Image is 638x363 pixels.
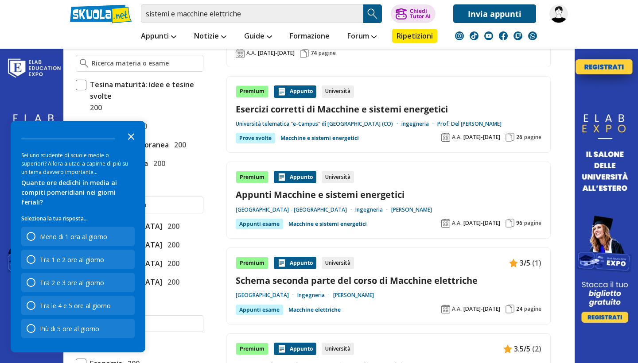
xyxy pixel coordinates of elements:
div: Appunto [274,343,316,355]
img: Pagine [506,219,514,228]
div: Università [322,85,354,98]
div: Survey [11,121,145,352]
div: Appunti esame [236,219,283,229]
div: Premium [236,257,268,269]
span: 200 [150,158,165,169]
div: Appunto [274,85,316,98]
span: 3.5/5 [514,343,530,355]
a: [PERSON_NAME] [391,206,432,213]
img: tiktok [470,31,478,40]
span: 200 [132,120,147,132]
span: 26 [516,134,522,141]
span: 200 [171,139,186,151]
div: Premium [236,171,268,183]
a: Macchine e sistemi energetici [280,133,359,143]
input: Ricerca facoltà [92,319,199,328]
input: Ricerca universita [92,201,199,209]
img: Ricerca materia o esame [80,59,88,68]
a: Invia appunti [453,4,536,23]
div: Tra 1 e 2 ore al giorno [21,250,135,269]
span: Informatica [86,120,130,132]
a: Ingegneria [297,292,333,299]
a: [PERSON_NAME] [333,292,374,299]
span: 200 [164,276,179,288]
span: A.A. [452,134,462,141]
img: Appunti contenuto [277,344,286,353]
div: Prove svolte [236,133,275,143]
img: Anno accademico [441,219,450,228]
span: pagine [524,305,541,313]
img: Francesco__22 [549,4,568,23]
div: Più di 5 ore al giorno [21,319,135,338]
div: Sei uno studente di scuole medie o superiori? Allora aiutaci a capirne di più su un tema davvero ... [21,151,135,176]
div: Università [322,171,354,183]
a: Notizie [192,29,229,45]
img: WhatsApp [528,31,537,40]
div: Tra le 4 e 5 ore al giorno [40,301,111,310]
a: [GEOGRAPHIC_DATA] [236,292,297,299]
img: Appunti contenuto [509,259,518,267]
span: pagine [524,134,541,141]
span: [DATE]-[DATE] [463,305,500,313]
a: Macchine e sistemi energetici [288,219,367,229]
a: Ripetizioni [392,29,437,43]
div: Appunto [274,171,316,183]
img: Appunti contenuto [277,87,286,96]
img: instagram [455,31,464,40]
div: Università [322,343,354,355]
img: Pagine [506,305,514,313]
span: A.A. [452,220,462,227]
a: Formazione [288,29,332,45]
span: A.A. [246,50,256,57]
img: Cerca appunti, riassunti o versioni [366,7,379,20]
div: Chiedi Tutor AI [410,8,431,19]
a: Schema seconda parte del corso di Macchine elettriche [236,274,541,286]
input: Cerca appunti, riassunti o versioni [141,4,363,23]
a: Ingegneria [355,206,391,213]
div: Quante ore dedichi in media ai compiti pomeridiani nei giorni feriali? [21,178,135,207]
img: Anno accademico [441,305,450,313]
a: Prof. Del [PERSON_NAME] [437,120,502,127]
span: [DATE]-[DATE] [258,50,295,57]
img: Pagine [506,133,514,142]
span: [DATE]-[DATE] [463,220,500,227]
span: (1) [532,257,541,269]
span: 24 [516,305,522,313]
button: Search Button [363,4,382,23]
span: 3/5 [520,257,530,269]
div: Università [322,257,354,269]
img: Appunti contenuto [277,173,286,181]
span: [DATE]-[DATE] [463,134,500,141]
img: Anno accademico [236,49,245,58]
span: 200 [164,258,179,269]
a: [GEOGRAPHIC_DATA] - [GEOGRAPHIC_DATA] [236,206,355,213]
img: youtube [484,31,493,40]
img: Pagine [300,49,309,58]
img: Anno accademico [441,133,450,142]
a: Esercizi corretti di Macchine e sistemi energetici [236,103,541,115]
a: Guide [242,29,274,45]
div: Appunti esame [236,305,283,315]
span: 200 [164,220,179,232]
span: 200 [164,239,179,251]
div: Appunto [274,257,316,269]
div: Tra 2 e 3 ore al giorno [40,278,104,287]
span: 96 [516,220,522,227]
a: Appunti [139,29,179,45]
p: Seleziona la tua risposta... [21,214,135,223]
img: facebook [499,31,508,40]
span: Tesina maturità: idee e tesine svolte [86,79,203,102]
div: Meno di 1 ora al giorno [40,232,107,241]
img: Appunti contenuto [277,259,286,267]
div: Tra 1 e 2 ore al giorno [40,255,104,264]
img: Appunti contenuto [503,344,512,353]
div: Più di 5 ore al giorno [40,324,99,333]
div: Tra le 4 e 5 ore al giorno [21,296,135,315]
a: ingegneria [401,120,437,127]
a: Università telematica "e-Campus" di [GEOGRAPHIC_DATA] (CO) [236,120,401,127]
a: Forum [345,29,379,45]
a: Appunti Macchine e sistemi energetici [236,189,541,201]
span: pagine [524,220,541,227]
div: Premium [236,343,268,355]
span: 200 [86,102,102,113]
